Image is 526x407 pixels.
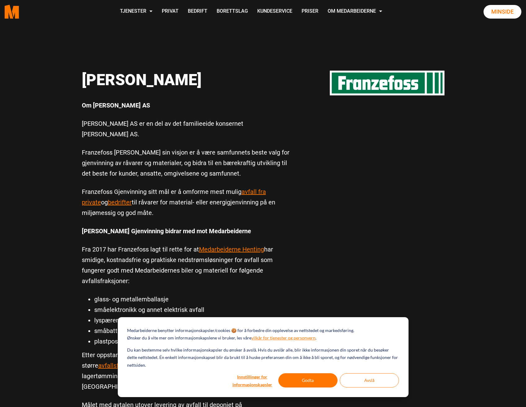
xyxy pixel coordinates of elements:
[484,5,521,19] a: Minside
[82,71,290,89] p: [PERSON_NAME]
[183,1,212,23] a: Bedrift
[82,118,290,139] p: [PERSON_NAME] AS er en del av det familieeide konsernet [PERSON_NAME] AS.
[82,186,290,218] p: Franzefoss Gjenvinning sitt mål er å omforme mest mulig og til råvarer for material- eller energi...
[82,147,290,179] p: Franzefoss [PERSON_NAME] sin visjon er å være samfunnets beste valg for gjenvinning av råvarer og...
[251,334,316,342] a: vilkår for tjenester og personvern
[253,1,297,23] a: Kundeservice
[94,326,290,336] li: småbatterier
[330,71,444,96] img: Franzefoss logo
[228,373,276,387] button: Innstillinger for informasjonskapsler
[199,246,264,253] a: Medarbeiderne Henting
[340,373,399,387] button: Avslå
[297,1,323,23] a: Priser
[94,294,290,304] li: glass- og metallemballasje
[127,327,354,335] p: Medarbeiderne benytter informasjonskapsler/cookies 🍪 for å forbedre din opplevelse av nettstedet ...
[127,334,316,342] p: Ønsker du å vite mer om informasjonskapslene vi bruker, les våre .
[82,350,290,392] p: Etter oppstart av flytte- og sjauetjenestene har Medarbeiderne også levert større , , , lagertømm...
[82,188,266,206] a: avfall fra private
[278,373,338,387] button: Godta
[118,317,409,397] div: Cookie banner
[127,346,399,369] p: Du kan bestemme selv hvilke informasjonskapsler du ønsker å avslå. Hvis du avslår alle, blir ikke...
[94,336,290,347] li: plastposer og [PERSON_NAME] som avfallet leveres i
[108,199,132,206] a: bedrifter
[323,1,387,23] a: Om Medarbeiderne
[94,315,290,326] li: lyspærer og lysrør
[115,1,157,23] a: Tjenester
[94,304,290,315] li: småelektronikk og annet elektrisk avfall
[98,362,215,369] a: avfallsfraksjoner fra renoveringsprosjekter
[82,244,290,286] p: Fra 2017 har Franzefoss lagt til rette for at har smidige, kostnadsfrie og praktiske nedstrømsløs...
[212,1,253,23] a: Borettslag
[157,1,183,23] a: Privat
[82,227,251,235] b: [PERSON_NAME] Gjenvinning bidrar med mot Medarbeiderne
[82,102,150,109] b: Om [PERSON_NAME] AS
